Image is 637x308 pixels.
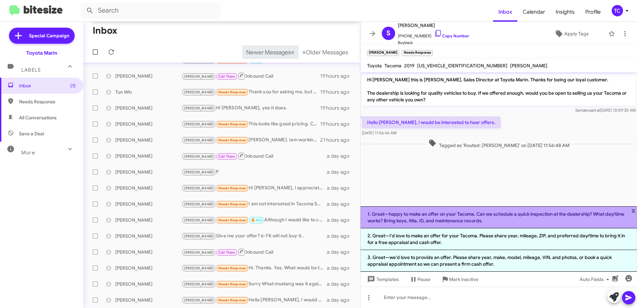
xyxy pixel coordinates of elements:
[362,116,501,128] p: Hello [PERSON_NAME], I would be interested to hear offers.
[218,154,236,159] span: Call Them
[26,50,57,56] div: Toyota Marin
[115,73,182,79] div: [PERSON_NAME]
[182,72,320,80] div: Inbound Call
[327,185,355,191] div: a day ago
[426,139,572,149] span: Tagged as 'Routed: [PERSON_NAME]' on [DATE] 11:56:48 AM
[367,63,382,69] span: Toyota
[517,2,550,22] a: Calendar
[115,265,182,271] div: [PERSON_NAME]
[182,216,327,224] div: Although I would like to chat about it before then
[218,266,247,270] span: Needs Response
[218,74,236,79] span: Call Them
[360,228,637,250] li: 2. Great—I'd love to make an offer for your Tacoma. Please share year, mileage, ZIP, and preferre...
[115,185,182,191] div: [PERSON_NAME]
[320,121,355,127] div: 19 hours ago
[184,170,214,174] span: [PERSON_NAME]
[612,5,623,16] div: TC
[184,90,214,94] span: [PERSON_NAME]
[218,298,247,302] span: Needs Response
[70,82,76,89] span: (1)
[115,217,182,223] div: [PERSON_NAME]
[115,105,182,111] div: [PERSON_NAME]
[320,89,355,95] div: 19 hours ago
[182,200,327,208] div: I am not interested in Tacoma SR5, which is the car that you offered me in your last message. I n...
[417,273,430,285] span: Pause
[115,137,182,143] div: [PERSON_NAME]
[218,282,247,286] span: Needs Response
[182,232,327,240] div: Give me your offer? 6-7K will not buy it..
[184,202,214,206] span: [PERSON_NAME]
[243,45,352,59] nav: Page navigation example
[550,2,580,22] a: Insights
[404,273,436,285] button: Pause
[606,5,630,16] button: TC
[398,21,469,29] span: [PERSON_NAME]
[320,73,355,79] div: 19 hours ago
[386,28,390,39] span: S
[366,273,399,285] span: Templates
[182,136,320,144] div: [PERSON_NAME]. Iam working with [PERSON_NAME]. Thanks
[384,63,401,69] span: Tacoma
[115,297,182,303] div: [PERSON_NAME]
[398,29,469,39] span: [PHONE_NUMBER]
[367,50,399,56] small: [PERSON_NAME]
[404,63,414,69] span: 2019
[306,49,348,56] span: Older Messages
[362,74,636,106] p: Hi [PERSON_NAME] this is [PERSON_NAME], Sales Director at Toyota Marin. Thanks for being our loya...
[327,281,355,287] div: a day ago
[182,104,320,112] div: Hi [PERSON_NAME], yes it does.
[360,206,637,228] li: 1. Great—happy to make an offer on your Tacoma. Can we schedule a quick inspection at the dealers...
[184,122,214,126] span: [PERSON_NAME]
[436,273,484,285] button: Mark Inactive
[327,217,355,223] div: a day ago
[402,50,432,56] small: Needs Response
[184,266,214,270] span: [PERSON_NAME]
[81,3,221,19] input: Search
[184,106,214,110] span: [PERSON_NAME]
[182,88,320,96] div: Thank you for asking me, but I already buying the car
[327,249,355,255] div: a day ago
[184,298,214,302] span: [PERSON_NAME]
[510,63,547,69] span: [PERSON_NAME]
[182,280,327,288] div: Sorry What mustang was it again ?
[631,206,636,214] span: x
[449,273,478,285] span: Mark Inactive
[360,273,404,285] button: Templates
[327,297,355,303] div: a day ago
[182,168,327,176] div: P
[182,248,327,256] div: Inbound Call
[115,89,182,95] div: Tun Win
[218,186,247,190] span: Needs Response
[184,74,214,79] span: [PERSON_NAME]
[291,48,295,56] span: «
[115,153,182,159] div: [PERSON_NAME]
[21,150,35,156] span: More
[493,2,517,22] span: Inbox
[184,186,214,190] span: [PERSON_NAME]
[302,48,306,56] span: »
[182,120,320,128] div: This looks like good pricing. Can you be more specific - ie identify a car. I like AWD. Gray with...
[320,105,355,111] div: 19 hours ago
[29,32,69,39] span: Special Campaign
[588,108,600,113] span: said at
[115,233,182,239] div: [PERSON_NAME]
[360,250,637,272] li: 3. Great—we'd love to provide an offer. Please share year, make, model, mileage, VIN, and photos,...
[218,90,247,94] span: Needs Response
[19,114,57,121] span: All Conversations
[218,218,247,222] span: Needs Response
[184,234,214,238] span: [PERSON_NAME]
[182,152,327,160] div: Inbound Call
[398,39,469,46] span: Buyback
[184,138,214,142] span: [PERSON_NAME]
[218,202,247,206] span: Needs Response
[19,82,76,89] span: Inbox
[218,250,236,255] span: Call Them
[115,169,182,175] div: [PERSON_NAME]
[115,249,182,255] div: [PERSON_NAME]
[115,281,182,287] div: [PERSON_NAME]
[580,2,606,22] span: Profile
[182,184,327,192] div: Hi [PERSON_NAME], I appreciate all your time and help so far. I’ve received a final out-the-door ...
[19,98,76,105] span: Needs Response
